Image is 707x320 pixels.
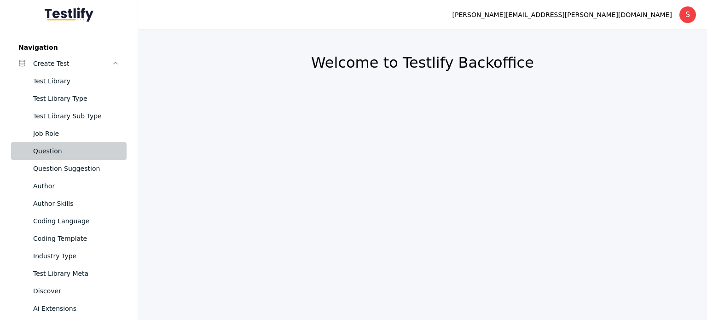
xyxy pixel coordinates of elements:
[11,177,127,195] a: Author
[33,215,119,227] div: Coding Language
[33,303,119,314] div: Ai Extensions
[11,247,127,265] a: Industry Type
[33,128,119,139] div: Job Role
[11,125,127,142] a: Job Role
[11,230,127,247] a: Coding Template
[33,250,119,262] div: Industry Type
[33,58,112,69] div: Create Test
[11,212,127,230] a: Coding Language
[160,53,685,72] h2: Welcome to Testlify Backoffice
[33,76,119,87] div: Test Library
[11,195,127,212] a: Author Skills
[11,300,127,317] a: Ai Extensions
[11,142,127,160] a: Question
[33,285,119,297] div: Discover
[679,6,696,23] div: S
[11,107,127,125] a: Test Library Sub Type
[33,163,119,174] div: Question Suggestion
[11,72,127,90] a: Test Library
[33,268,119,279] div: Test Library Meta
[452,9,672,20] div: [PERSON_NAME][EMAIL_ADDRESS][PERSON_NAME][DOMAIN_NAME]
[33,180,119,192] div: Author
[11,44,127,51] label: Navigation
[11,90,127,107] a: Test Library Type
[45,7,93,22] img: Testlify - Backoffice
[11,282,127,300] a: Discover
[33,198,119,209] div: Author Skills
[11,265,127,282] a: Test Library Meta
[33,111,119,122] div: Test Library Sub Type
[33,145,119,157] div: Question
[33,93,119,104] div: Test Library Type
[33,233,119,244] div: Coding Template
[11,160,127,177] a: Question Suggestion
